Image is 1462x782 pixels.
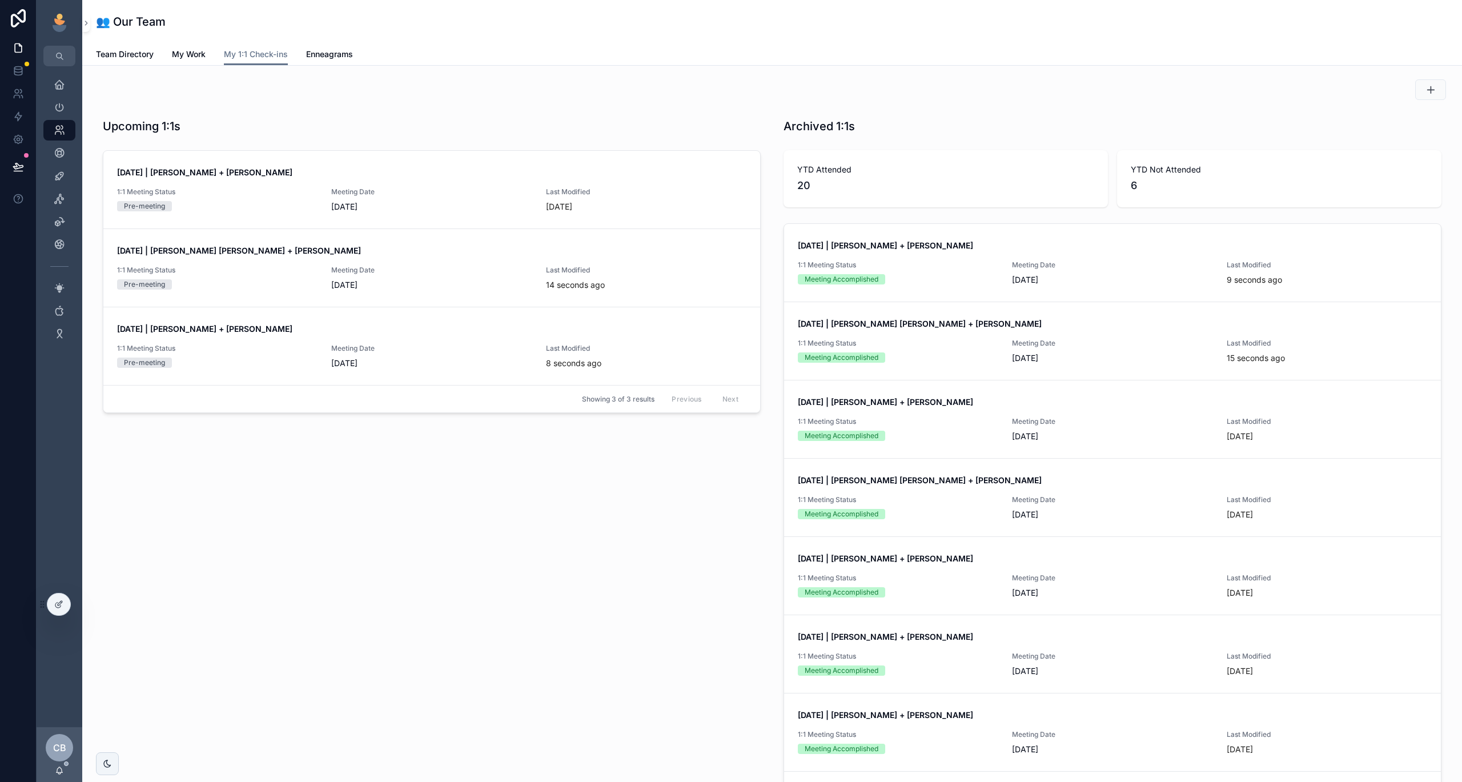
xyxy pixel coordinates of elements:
[784,458,1441,536] a: [DATE] | [PERSON_NAME] [PERSON_NAME] + [PERSON_NAME]1:1 Meeting StatusMeeting AccomplishedMeeting...
[784,693,1441,771] a: [DATE] | [PERSON_NAME] + [PERSON_NAME]1:1 Meeting StatusMeeting AccomplishedMeeting Date[DATE]Las...
[1227,652,1427,661] span: Last Modified
[805,744,878,754] div: Meeting Accomplished
[306,44,353,67] a: Enneagrams
[1227,417,1427,426] span: Last Modified
[331,266,532,275] span: Meeting Date
[797,164,1094,175] span: YTD Attended
[798,710,973,720] strong: [DATE] | [PERSON_NAME] + [PERSON_NAME]
[53,741,66,755] span: CB
[798,554,973,563] strong: [DATE] | [PERSON_NAME] + [PERSON_NAME]
[798,260,998,270] span: 1:1 Meeting Status
[1012,744,1212,755] span: [DATE]
[1227,352,1285,364] p: 15 seconds ago
[117,266,318,275] span: 1:1 Meeting Status
[1227,339,1427,348] span: Last Modified
[1012,431,1212,442] span: [DATE]
[1012,730,1212,739] span: Meeting Date
[1131,178,1428,194] span: 6
[1012,652,1212,661] span: Meeting Date
[1012,495,1212,504] span: Meeting Date
[805,587,878,597] div: Meeting Accomplished
[1012,587,1212,599] span: [DATE]
[784,302,1441,380] a: [DATE] | [PERSON_NAME] [PERSON_NAME] + [PERSON_NAME]1:1 Meeting StatusMeeting AccomplishedMeeting...
[306,49,353,60] span: Enneagrams
[1012,352,1212,364] span: [DATE]
[331,201,532,212] span: [DATE]
[124,279,165,290] div: Pre-meeting
[1012,260,1212,270] span: Meeting Date
[96,44,154,67] a: Team Directory
[331,187,532,196] span: Meeting Date
[331,279,532,291] span: [DATE]
[117,187,318,196] span: 1:1 Meeting Status
[546,201,572,212] p: [DATE]
[798,417,998,426] span: 1:1 Meeting Status
[798,397,973,407] strong: [DATE] | [PERSON_NAME] + [PERSON_NAME]
[224,44,288,66] a: My 1:1 Check-ins
[582,395,654,404] span: Showing 3 of 3 results
[805,665,878,676] div: Meeting Accomplished
[546,358,601,369] p: 8 seconds ago
[798,475,1042,485] strong: [DATE] | [PERSON_NAME] [PERSON_NAME] + [PERSON_NAME]
[798,319,1042,328] strong: [DATE] | [PERSON_NAME] [PERSON_NAME] + [PERSON_NAME]
[172,49,206,60] span: My Work
[805,274,878,284] div: Meeting Accomplished
[798,652,998,661] span: 1:1 Meeting Status
[1012,574,1212,583] span: Meeting Date
[1012,665,1212,677] span: [DATE]
[103,151,760,228] a: [DATE] | [PERSON_NAME] + [PERSON_NAME]1:1 Meeting StatusPre-meetingMeeting Date[DATE]Last Modifie...
[96,49,154,60] span: Team Directory
[1227,744,1253,755] p: [DATE]
[331,344,532,353] span: Meeting Date
[124,201,165,211] div: Pre-meeting
[117,246,361,255] strong: [DATE] | [PERSON_NAME] [PERSON_NAME] + [PERSON_NAME]
[798,574,998,583] span: 1:1 Meeting Status
[331,358,532,369] span: [DATE]
[798,632,973,641] strong: [DATE] | [PERSON_NAME] + [PERSON_NAME]
[1012,509,1212,520] span: [DATE]
[50,14,69,32] img: App logo
[805,509,878,519] div: Meeting Accomplished
[546,279,605,291] p: 14 seconds ago
[546,344,746,353] span: Last Modified
[103,118,180,134] h1: Upcoming 1:1s
[784,118,855,134] h1: Archived 1:1s
[1012,417,1212,426] span: Meeting Date
[805,352,878,363] div: Meeting Accomplished
[117,167,292,177] strong: [DATE] | [PERSON_NAME] + [PERSON_NAME]
[1227,495,1427,504] span: Last Modified
[1131,164,1428,175] span: YTD Not Attended
[1227,509,1253,520] p: [DATE]
[1227,665,1253,677] p: [DATE]
[1012,274,1212,286] span: [DATE]
[798,240,973,250] strong: [DATE] | [PERSON_NAME] + [PERSON_NAME]
[224,49,288,60] span: My 1:1 Check-ins
[103,307,760,385] a: [DATE] | [PERSON_NAME] + [PERSON_NAME]1:1 Meeting StatusPre-meetingMeeting Date[DATE]Last Modifie...
[1227,260,1427,270] span: Last Modified
[117,324,292,334] strong: [DATE] | [PERSON_NAME] + [PERSON_NAME]
[784,380,1441,458] a: [DATE] | [PERSON_NAME] + [PERSON_NAME]1:1 Meeting StatusMeeting AccomplishedMeeting Date[DATE]Las...
[784,615,1441,693] a: [DATE] | [PERSON_NAME] + [PERSON_NAME]1:1 Meeting StatusMeeting AccomplishedMeeting Date[DATE]Las...
[117,344,318,353] span: 1:1 Meeting Status
[96,14,166,30] h1: 👥 Our Team
[805,431,878,441] div: Meeting Accomplished
[1227,730,1427,739] span: Last Modified
[1227,431,1253,442] p: [DATE]
[1227,574,1427,583] span: Last Modified
[797,178,1094,194] span: 20
[798,339,998,348] span: 1:1 Meeting Status
[784,224,1441,302] a: [DATE] | [PERSON_NAME] + [PERSON_NAME]1:1 Meeting StatusMeeting AccomplishedMeeting Date[DATE]Las...
[546,266,746,275] span: Last Modified
[124,358,165,368] div: Pre-meeting
[103,228,760,307] a: [DATE] | [PERSON_NAME] [PERSON_NAME] + [PERSON_NAME]1:1 Meeting StatusPre-meetingMeeting Date[DAT...
[784,536,1441,615] a: [DATE] | [PERSON_NAME] + [PERSON_NAME]1:1 Meeting StatusMeeting AccomplishedMeeting Date[DATE]Las...
[1227,274,1282,286] p: 9 seconds ago
[1012,339,1212,348] span: Meeting Date
[172,44,206,67] a: My Work
[798,730,998,739] span: 1:1 Meeting Status
[1227,587,1253,599] p: [DATE]
[546,187,746,196] span: Last Modified
[798,495,998,504] span: 1:1 Meeting Status
[37,66,82,359] div: scrollable content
